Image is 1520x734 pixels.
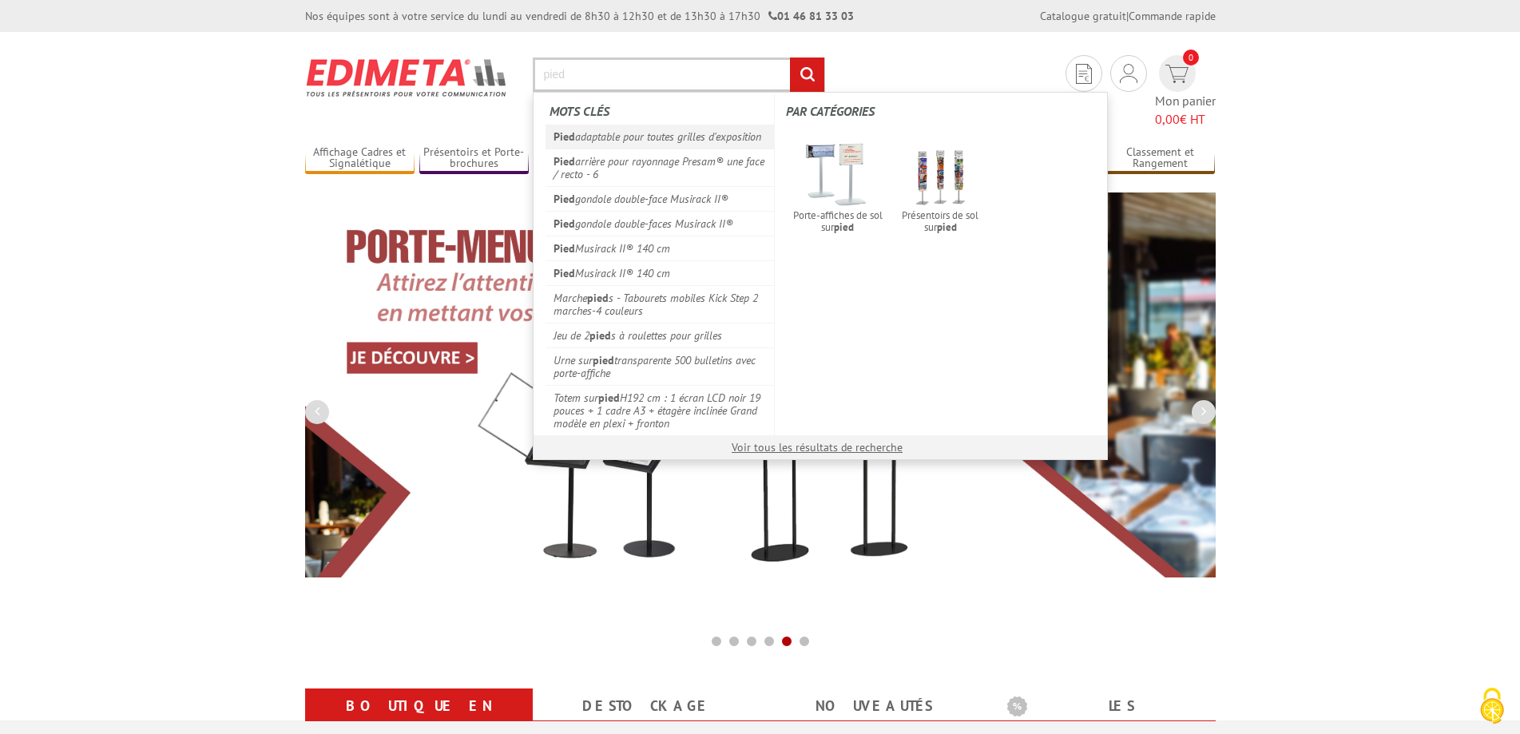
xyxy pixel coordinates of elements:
[533,58,825,92] input: Rechercher un produit ou une référence...
[907,143,974,209] img: de-sol.jpg
[889,138,992,239] a: Présentoirs de sol surpied
[1120,64,1137,83] img: devis rapide
[786,138,889,239] a: Porte-affiches de sol surpied
[1007,692,1207,724] b: Les promotions
[552,692,741,720] a: Destockage
[546,125,775,149] a: Piedadaptable pour toutes grilles d'exposition
[1464,680,1520,734] button: Cookies (fenêtre modale)
[305,48,509,107] img: Présentoir, panneau, stand - Edimeta - PLV, affichage, mobilier bureau, entreprise
[1183,50,1199,65] span: 0
[598,391,620,405] em: pied
[1472,686,1512,726] img: Cookies (fenêtre modale)
[1040,8,1216,24] div: |
[1155,111,1180,127] span: 0,00
[834,220,854,234] em: pied
[546,323,775,347] a: Jeu de 2pieds à roulettes pour grilles
[790,58,824,92] input: rechercher
[546,347,775,385] a: Urne surpiedtransparente 500 bulletins avec porte-affiche
[937,220,957,234] em: pied
[546,236,775,260] a: PiedMusirack II® 140 cm
[593,353,614,367] em: pied
[550,103,609,119] span: Mots clés
[804,143,871,209] img: porte-affiches.png
[894,209,987,233] span: Présentoirs de sol sur
[419,145,530,172] a: Présentoirs et Porte-brochures
[1155,92,1216,129] span: Mon panier
[791,209,884,233] span: Porte-affiches de sol sur
[546,149,775,186] a: Piedarrière pour rayonnage Presam® une face / recto - 6
[786,94,1094,129] label: Par catégories
[587,291,609,305] em: pied
[546,211,775,236] a: Piedgondole double-faces Musirack II®
[768,9,854,23] strong: 01 46 81 33 03
[554,241,575,256] em: Pied
[546,260,775,285] a: PiedMusirack II® 140 cm
[546,285,775,323] a: Marchepieds - Tabourets mobiles Kick Step 2 marches-4 couleurs
[554,216,575,231] em: Pied
[780,692,969,720] a: nouveautés
[546,385,775,435] a: Totem surpiedH192 cm : 1 écran LCD noir 19 pouces + 1 cadre A3 + étagère inclinée Grand modèle en...
[305,145,415,172] a: Affichage Cadres et Signalétique
[1129,9,1216,23] a: Commande rapide
[1040,9,1126,23] a: Catalogue gratuit
[732,440,903,454] a: Voir tous les résultats de recherche
[589,328,611,343] em: pied
[554,154,575,169] em: Pied
[1165,65,1189,83] img: devis rapide
[1105,145,1216,172] a: Classement et Rangement
[554,129,575,144] em: Pied
[533,92,1108,460] div: Rechercher un produit ou une référence...
[305,8,854,24] div: Nos équipes sont à votre service du lundi au vendredi de 8h30 à 12h30 et de 13h30 à 17h30
[554,192,575,206] em: Pied
[546,186,775,211] a: Piedgondole double-face Musirack II®
[1155,110,1216,129] span: € HT
[1076,64,1092,84] img: devis rapide
[1155,55,1216,129] a: devis rapide 0 Mon panier 0,00€ HT
[554,266,575,280] em: Pied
